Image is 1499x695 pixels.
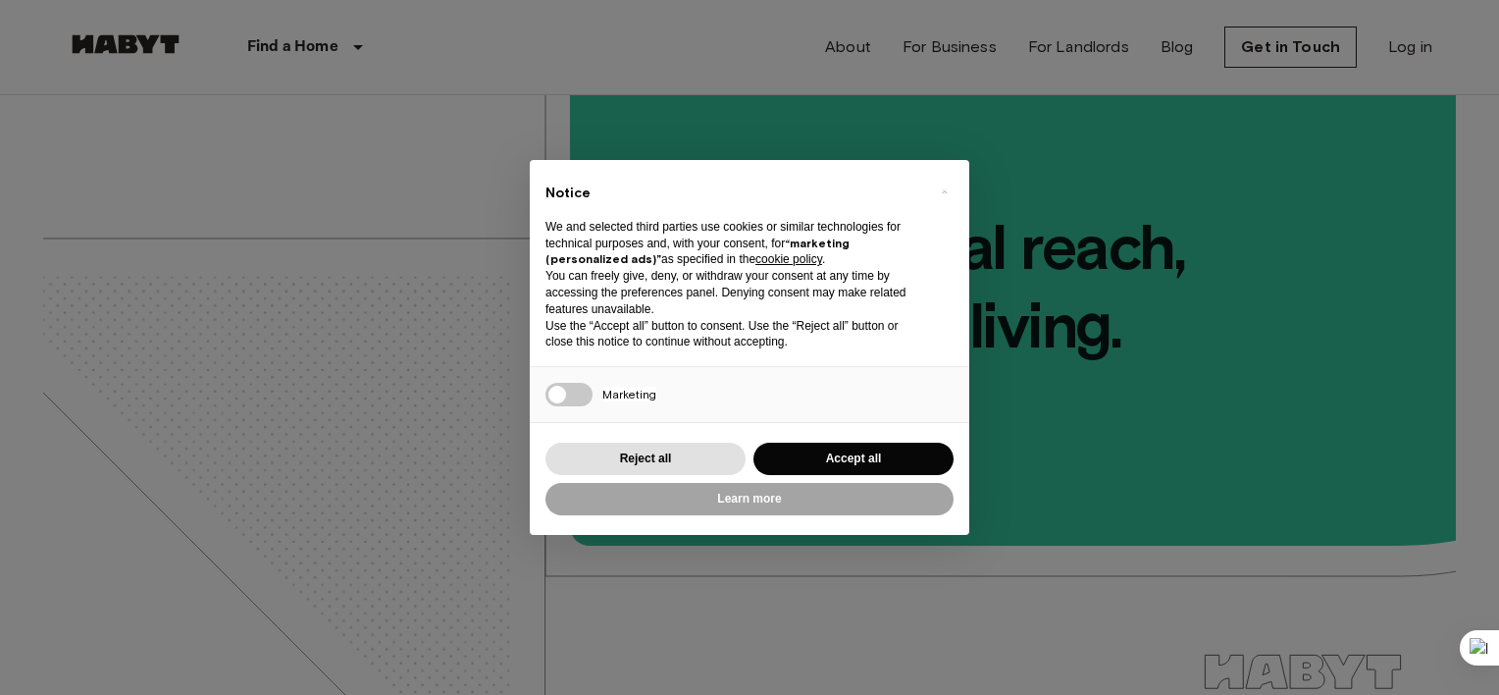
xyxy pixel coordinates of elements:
[545,443,746,475] button: Reject all
[545,219,922,268] p: We and selected third parties use cookies or similar technologies for technical purposes and, wit...
[545,236,850,267] strong: “marketing (personalized ads)”
[755,252,822,266] a: cookie policy
[753,443,954,475] button: Accept all
[545,318,922,351] p: Use the “Accept all” button to consent. Use the “Reject all” button or close this notice to conti...
[602,387,656,401] span: Marketing
[928,176,959,207] button: Close this notice
[545,268,922,317] p: You can freely give, deny, or withdraw your consent at any time by accessing the preferences pane...
[545,184,922,203] h2: Notice
[941,180,948,203] span: ×
[545,483,954,515] button: Learn more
